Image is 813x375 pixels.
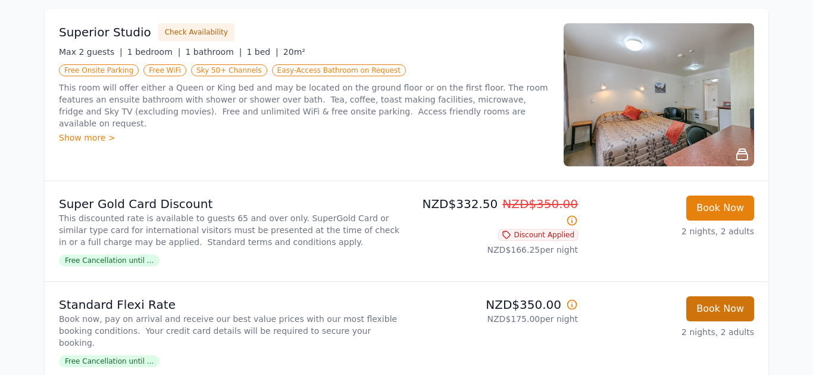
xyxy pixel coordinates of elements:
[411,244,578,256] p: NZD$166.25 per night
[411,313,578,325] p: NZD$175.00 per night
[191,64,267,76] span: Sky 50+ Channels
[127,47,181,57] span: 1 bedroom |
[59,212,402,248] p: This discounted rate is available to guests 65 and over only. SuperGold Card or similar type card...
[59,132,549,144] div: Show more >
[686,296,754,321] button: Book Now
[246,47,278,57] span: 1 bed |
[59,313,402,349] p: Book now, pay on arrival and receive our best value prices with our most flexible booking conditi...
[686,196,754,221] button: Book Now
[185,47,242,57] span: 1 bathroom |
[411,196,578,229] p: NZD$332.50
[283,47,305,57] span: 20m²
[587,326,754,338] p: 2 nights, 2 adults
[143,64,186,76] span: Free WiFi
[498,229,578,241] span: Discount Applied
[59,296,402,313] p: Standard Flexi Rate
[59,24,151,41] h3: Superior Studio
[411,296,578,313] p: NZD$350.00
[587,225,754,237] p: 2 nights, 2 adults
[158,23,234,41] button: Check Availability
[59,47,123,57] span: Max 2 guests |
[59,64,139,76] span: Free Onsite Parking
[272,64,406,76] span: Easy-Access Bathroom on Request
[502,197,578,211] span: NZD$350.00
[59,355,160,367] span: Free Cancellation until ...
[59,82,549,129] p: This room will offer either a Queen or King bed and may be located on the ground floor or on the ...
[59,196,402,212] p: Super Gold Card Discount
[59,255,160,266] span: Free Cancellation until ...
